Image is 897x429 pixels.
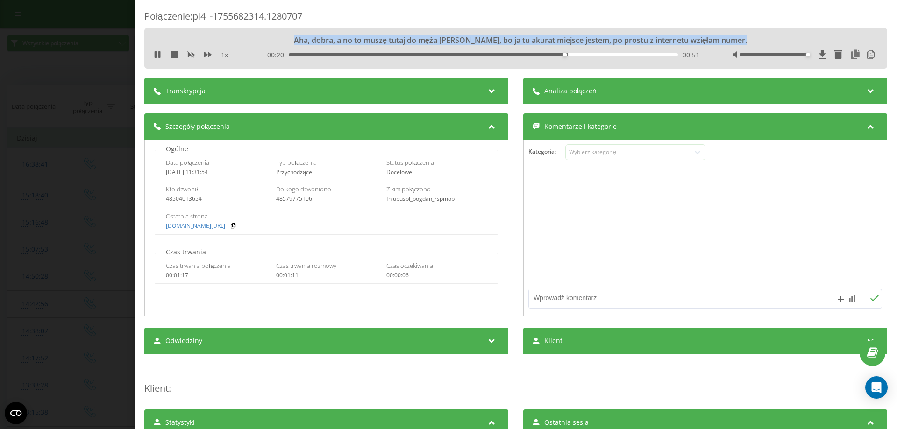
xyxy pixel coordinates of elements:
h4: Kategoria : [528,148,565,155]
a: [DOMAIN_NAME][URL] [166,223,225,229]
span: Do kogo dzwoniono [276,185,331,193]
span: Klient [544,336,562,345]
div: 48579775106 [276,196,377,202]
div: : [144,363,887,400]
span: Statystyki [165,418,195,427]
span: - 00:20 [265,50,289,60]
div: Aha, dobra, a no to muszę tutaj do męża [PERSON_NAME], bo ja tu akurat miejsce jestem, po prostu ... [224,35,807,45]
div: 00:01:11 [276,272,377,279]
span: Status połączenia [386,158,434,167]
span: Przychodzące [276,168,312,176]
span: Transkrypcja [165,86,206,96]
button: Open CMP widget [5,402,27,424]
p: Czas trwania [164,247,208,257]
span: Analiza połączeń [544,86,597,96]
span: Klient [144,382,169,394]
span: Szczegóły połączenia [165,122,230,131]
span: Czas trwania połączenia [166,261,231,270]
span: 1 x [221,50,228,60]
span: 00:51 [683,50,699,60]
span: Komentarze i kategorie [544,122,617,131]
div: 00:00:06 [386,272,487,279]
span: Czas trwania rozmowy [276,261,336,270]
div: Accessibility label [563,53,567,56]
span: Ostatnia strona [166,212,208,220]
span: Data połączenia [166,158,209,167]
p: Ogólne [164,144,191,154]
span: Czas oczekiwania [386,261,433,270]
span: Z kim połączono [386,185,431,193]
span: Odwiedziny [165,336,202,345]
span: Ostatnia sesja [544,418,589,427]
div: fhlupuspl_bogdan_rspmob [386,196,487,202]
div: 48504013654 [166,196,266,202]
div: Wybierz kategorię [569,148,686,156]
span: Kto dzwonił [166,185,198,193]
div: Połączenie : pl4_-1755682314.1280707 [144,10,887,28]
span: Docelowe [386,168,412,176]
span: Typ połączenia [276,158,317,167]
div: Accessibility label [806,53,810,56]
div: [DATE] 11:31:54 [166,169,266,176]
div: Open Intercom Messenger [865,376,888,399]
div: 00:01:17 [166,272,266,279]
